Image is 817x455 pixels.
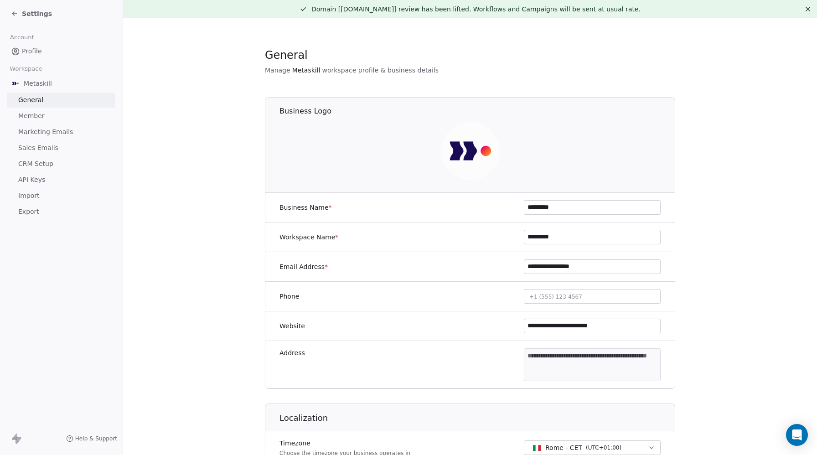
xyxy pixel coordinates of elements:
span: Metaskill [292,66,321,75]
span: Sales Emails [18,143,58,153]
span: Account [6,31,38,44]
a: Profile [7,44,115,59]
a: Settings [11,9,52,18]
label: Business Name [279,203,332,212]
div: Open Intercom Messenger [786,424,808,446]
label: Address [279,348,305,357]
span: Workspace [6,62,46,76]
span: Export [18,207,39,217]
label: Workspace Name [279,233,338,242]
span: General [18,95,43,105]
a: Export [7,204,115,219]
img: AVATAR%20METASKILL%20-%20Colori%20Positivo.png [441,122,500,180]
label: Email Address [279,262,328,271]
label: Website [279,321,305,331]
a: Sales Emails [7,140,115,155]
span: Settings [22,9,52,18]
a: API Keys [7,172,115,187]
img: AVATAR%20METASKILL%20-%20Colori%20Positivo.png [11,79,20,88]
a: Marketing Emails [7,124,115,140]
h1: Business Logo [279,106,676,116]
span: CRM Setup [18,159,53,169]
span: Manage [265,66,290,75]
span: Member [18,111,45,121]
span: Marketing Emails [18,127,73,137]
span: +1 (555) 123-4567 [529,294,582,300]
span: General [265,48,308,62]
a: Member [7,109,115,124]
span: Profile [22,47,42,56]
a: Help & Support [66,435,117,442]
button: +1 (555) 123-4567 [524,289,661,304]
span: Help & Support [75,435,117,442]
label: Phone [279,292,299,301]
label: Timezone [279,439,410,448]
span: ( UTC+01:00 ) [586,444,621,452]
span: API Keys [18,175,45,185]
a: Import [7,188,115,203]
span: Metaskill [24,79,52,88]
button: Rome - CET(UTC+01:00) [524,440,661,455]
span: Rome - CET [545,443,582,452]
span: Domain [[DOMAIN_NAME]] review has been lifted. Workflows and Campaigns will be sent at usual rate. [311,5,641,13]
span: workspace profile & business details [322,66,439,75]
a: CRM Setup [7,156,115,171]
span: Import [18,191,39,201]
h1: Localization [279,413,676,424]
a: General [7,93,115,108]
